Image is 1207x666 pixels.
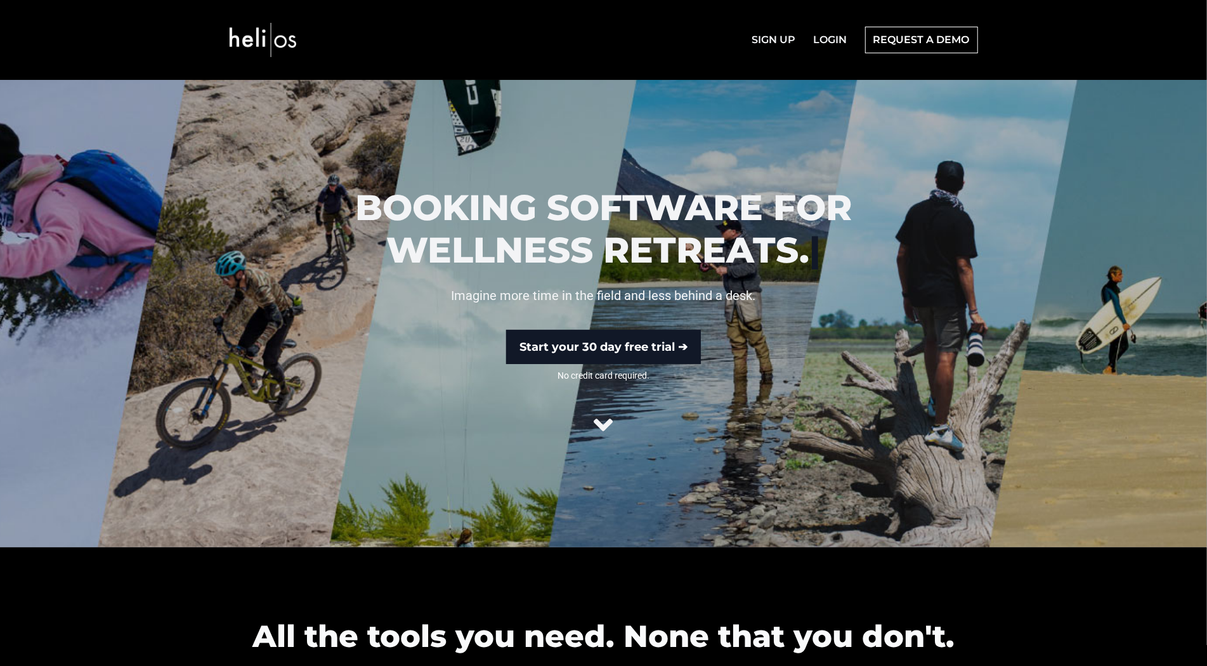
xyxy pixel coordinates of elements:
[326,369,881,382] span: No credit card required.
[230,618,978,655] h2: All the tools you need. None that you don't.
[809,228,821,271] span: |
[865,27,978,53] a: REQUEST A DEMO
[745,27,804,53] a: SIGN UP
[506,330,701,364] a: Start your 30 day free trial ➔
[386,229,809,271] span: WELLNESS RETREATS.
[326,186,881,271] h1: BOOKING SOFTWARE FOR
[326,287,881,304] p: Imagine more time in the field and less behind a desk.
[230,8,296,72] img: Heli OS Logo
[806,27,855,53] a: LOGIN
